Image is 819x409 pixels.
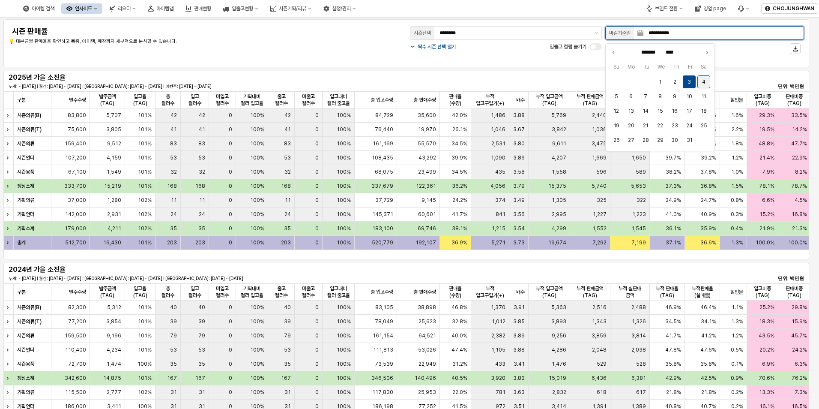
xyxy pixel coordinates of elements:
[69,289,86,295] span: 발주수량
[17,112,41,118] strong: 시즌의류(B)
[791,183,807,189] span: 78.7%
[636,168,646,175] span: 589
[138,197,152,204] span: 102%
[413,96,436,103] span: 총 판매수량
[65,154,86,161] span: 107,200
[592,126,607,133] span: 1,036
[371,183,393,189] span: 337,679
[773,5,814,12] p: CHOJUNGHWAN
[795,168,807,175] span: 8.2%
[623,63,639,71] span: Mo
[106,126,121,133] span: 3,805
[318,3,361,14] button: 설정/관리
[337,197,351,204] span: 100%
[198,154,205,161] span: 53
[413,289,436,295] span: 총 판매수량
[373,140,393,147] span: 161,169
[609,63,623,71] span: Su
[199,112,205,119] span: 42
[138,126,152,133] span: 101%
[491,140,505,147] span: 2,531
[332,6,351,12] div: 설정/관리
[443,285,467,299] span: 판매율(수량)
[731,197,743,204] span: 0.8%
[170,168,177,175] span: 32
[666,168,681,175] span: 38.2%
[625,90,637,103] button: 2025-10-06
[513,126,525,133] span: 3.67
[9,83,539,90] p: 누계: ~ [DATE] | 월간: [DATE] ~ [DATE] | [GEOGRAPHIC_DATA]: [DATE] ~ [DATE] | 이번주: [DATE] ~ [DATE]
[475,93,505,107] span: 누적 입고구입가(+)
[3,193,15,207] div: Expand row
[513,183,525,189] span: 3.79
[375,168,393,175] span: 68,075
[375,197,393,204] span: 37,729
[654,134,667,147] button: 2025-10-29
[375,112,393,119] span: 84,729
[418,126,436,133] span: 19,970
[68,126,86,133] span: 75,600
[239,93,264,107] span: 기획대비 컬러 입고율
[12,27,337,36] h4: 시즌 판매율
[697,119,710,132] button: 2025-10-25
[17,155,34,161] strong: 시즌언더
[265,3,317,14] button: 시즌기획/리뷰
[315,154,319,161] span: 0
[337,126,351,133] span: 100%
[17,183,34,189] strong: 정상소계
[93,285,121,299] span: 발주금액(TAG)
[167,183,177,189] span: 168
[443,93,467,107] span: 판매율(수량)
[452,197,467,204] span: 24.2%
[591,27,601,39] button: 제안 사항 표시
[17,96,26,103] span: 구분
[641,3,688,14] button: 브랜드 전환
[229,126,232,133] span: 0
[418,43,456,50] p: 짝수 시즌 선택 열기
[697,63,711,71] span: Sa
[592,140,607,147] span: 3,475
[284,154,291,161] span: 53
[666,197,681,204] span: 24.9%
[315,197,319,204] span: 0
[451,168,467,175] span: 34.5%
[138,154,152,161] span: 101%
[18,3,60,14] div: 아이템 검색
[170,112,177,119] span: 42
[513,154,525,161] span: 3.86
[610,105,623,117] button: 2025-10-12
[199,211,205,218] span: 24
[592,183,607,189] span: 5,740
[229,168,232,175] span: 0
[639,90,652,103] button: 2025-10-07
[107,197,121,204] span: 1,280
[239,285,264,299] span: 기획대비 컬러 입고율
[107,154,121,161] span: 4,159
[284,126,291,133] span: 41
[451,140,467,147] span: 34.5%
[596,168,607,175] span: 596
[730,289,743,295] span: 할인율
[731,183,743,189] span: 1.5%
[513,168,525,175] span: 3.58
[513,197,525,204] span: 3.49
[184,93,206,107] span: 입고 컬러수
[199,168,205,175] span: 32
[32,6,54,12] div: 아이템 검색
[654,105,667,117] button: 2025-10-15
[782,285,807,299] span: 판매비중(TAG)
[532,285,566,299] span: 누적 입고금액(TAG)
[690,3,731,14] div: 영업 page
[284,168,291,175] span: 32
[104,183,121,189] span: 15,219
[337,140,351,147] span: 100%
[610,134,623,147] button: 2025-10-26
[3,151,15,165] div: Expand row
[639,105,652,117] button: 2025-10-14
[552,126,566,133] span: 3,842
[129,285,152,299] span: 입고율(TAG)
[104,3,141,14] button: 리오더
[688,285,716,299] span: 누적판매율(실매출)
